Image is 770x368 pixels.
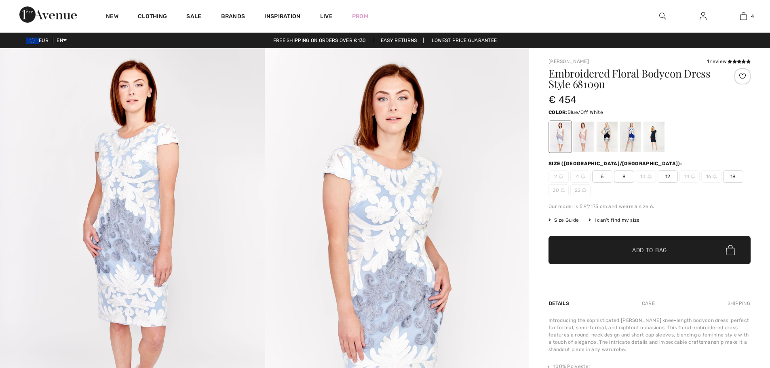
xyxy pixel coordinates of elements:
[548,217,579,224] span: Size Guide
[723,170,743,183] span: 18
[561,188,565,192] img: ring-m.svg
[597,122,618,152] div: Navy/Offwhite
[320,12,333,21] a: Live
[632,246,667,254] span: Add to Bag
[724,11,763,21] a: 4
[567,109,603,115] span: Blue/Off White
[648,175,652,179] img: ring-m.svg
[643,122,665,152] div: Navy
[548,94,577,105] span: € 454
[635,296,662,311] div: Care
[26,38,39,44] img: Euro
[26,38,52,43] span: EUR
[57,38,67,43] span: EN
[425,38,504,43] a: Lowest Price Guarantee
[581,175,585,179] img: ring-m.svg
[726,296,751,311] div: Shipping
[267,38,373,43] a: Free shipping on orders over €130
[701,170,721,183] span: 16
[740,11,747,21] img: My Bag
[570,170,591,183] span: 4
[548,184,569,196] span: 20
[659,11,666,21] img: search the website
[19,6,77,23] img: 1ère Avenue
[573,122,594,152] div: Blush/Off white
[548,203,751,210] div: Our model is 5'9"/175 cm and wears a size 6.
[614,170,634,183] span: 8
[548,317,751,353] div: Introducing the sophisticated [PERSON_NAME] knee-length bodycon dress, perfect for formal, semi-f...
[106,13,118,21] a: New
[548,68,717,89] h1: Embroidered Floral Bodycon Dress Style 68109u
[570,184,591,196] span: 22
[374,38,424,43] a: Easy Returns
[693,11,713,21] a: Sign In
[726,245,735,255] img: Bag.svg
[751,13,754,20] span: 4
[700,11,707,21] img: My Info
[582,188,586,192] img: ring-m.svg
[221,13,245,21] a: Brands
[548,170,569,183] span: 2
[352,12,368,21] a: Prom
[658,170,678,183] span: 12
[592,170,612,183] span: 6
[679,170,700,183] span: 14
[548,59,589,64] a: [PERSON_NAME]
[707,58,751,65] div: 1 review
[691,175,695,179] img: ring-m.svg
[264,13,300,21] span: Inspiration
[620,122,641,152] div: Royal/Off White
[186,13,201,21] a: Sale
[550,122,571,152] div: Blue/Off White
[548,109,567,115] span: Color:
[559,175,563,179] img: ring-m.svg
[636,170,656,183] span: 10
[548,236,751,264] button: Add to Bag
[713,175,717,179] img: ring-m.svg
[548,296,571,311] div: Details
[548,160,684,167] div: Size ([GEOGRAPHIC_DATA]/[GEOGRAPHIC_DATA]):
[589,217,639,224] div: I can't find my size
[138,13,167,21] a: Clothing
